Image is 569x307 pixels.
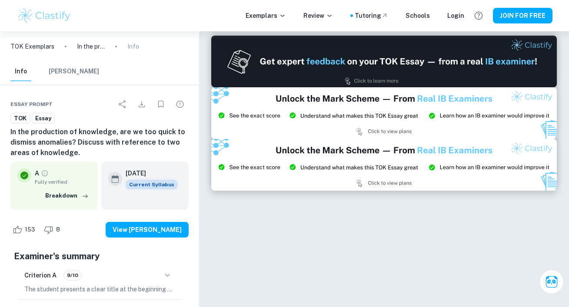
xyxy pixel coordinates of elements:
button: Info [10,62,31,81]
span: 153 [20,225,40,234]
h6: [DATE] [126,168,171,178]
img: Ad [211,139,556,191]
button: Ask Clai [539,270,564,294]
p: Info [127,42,139,51]
div: Share [114,96,131,113]
a: Tutoring [355,11,388,20]
span: 9/10 [64,271,81,279]
a: Login [447,11,464,20]
div: Bookmark [152,96,170,113]
div: Report issue [171,96,189,113]
img: Ad [211,87,556,139]
a: Essay [32,113,55,124]
span: Current Syllabus [126,180,178,189]
p: A [35,168,39,178]
span: Essay prompt [10,100,53,108]
button: Breakdown [43,189,91,202]
span: 8 [51,225,65,234]
p: Exemplars [246,11,286,20]
div: Download [133,96,150,113]
h5: Examiner's summary [14,250,185,263]
span: Essay [32,114,54,123]
p: The student presents a clear title at the beginning of the TOK essay and maintains a sustained fo... [24,284,175,294]
button: [PERSON_NAME] [49,62,99,81]
button: View [PERSON_NAME] [106,222,189,238]
div: Like [10,223,40,237]
div: This exemplar is based on the current syllabus. Feel free to refer to it for inspiration/ideas wh... [126,180,178,189]
a: TOK [10,113,30,124]
button: Help and Feedback [471,8,486,23]
span: Fully verified [35,178,91,186]
div: Dislike [42,223,65,237]
h6: In the production of knowledge, are we too quick to dismiss anomalies? Discuss with reference to ... [10,127,189,158]
a: Schools [406,11,430,20]
button: JOIN FOR FREE [493,8,552,23]
img: Clastify logo [17,7,72,24]
span: TOK [11,114,30,123]
p: In the production of knowledge, are we too quick to dismiss anomalies? Discuss with reference to ... [77,42,105,51]
h6: Criterion A [24,271,57,280]
a: Grade fully verified [41,169,49,177]
img: Ad [211,36,556,87]
p: Review [303,11,333,20]
a: TOK Exemplars [10,42,54,51]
